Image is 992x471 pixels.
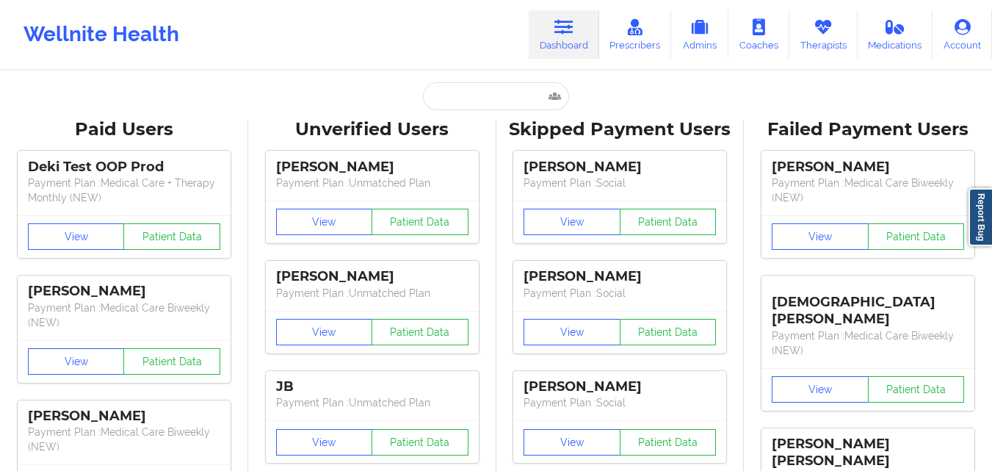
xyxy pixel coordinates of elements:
[276,378,468,395] div: JB
[28,425,220,454] p: Payment Plan : Medical Care Biweekly (NEW)
[772,159,964,176] div: [PERSON_NAME]
[28,301,220,330] p: Payment Plan : Medical Care Biweekly (NEW)
[524,378,716,395] div: [PERSON_NAME]
[276,319,373,345] button: View
[772,176,964,205] p: Payment Plan : Medical Care Biweekly (NEW)
[620,429,717,456] button: Patient Data
[276,429,373,456] button: View
[599,10,672,59] a: Prescribers
[772,328,964,358] p: Payment Plan : Medical Care Biweekly (NEW)
[372,429,468,456] button: Patient Data
[123,223,220,250] button: Patient Data
[28,408,220,425] div: [PERSON_NAME]
[258,118,486,141] div: Unverified Users
[524,429,620,456] button: View
[28,223,125,250] button: View
[933,10,992,59] a: Account
[276,209,373,235] button: View
[524,176,716,190] p: Payment Plan : Social
[372,319,468,345] button: Patient Data
[276,286,468,301] p: Payment Plan : Unmatched Plan
[868,223,965,250] button: Patient Data
[276,395,468,410] p: Payment Plan : Unmatched Plan
[728,10,789,59] a: Coaches
[620,209,717,235] button: Patient Data
[868,376,965,403] button: Patient Data
[10,118,238,141] div: Paid Users
[524,159,716,176] div: [PERSON_NAME]
[524,395,716,410] p: Payment Plan : Social
[754,118,982,141] div: Failed Payment Users
[123,348,220,375] button: Patient Data
[524,268,716,285] div: [PERSON_NAME]
[276,176,468,190] p: Payment Plan : Unmatched Plan
[858,10,933,59] a: Medications
[529,10,599,59] a: Dashboard
[620,319,717,345] button: Patient Data
[276,159,468,176] div: [PERSON_NAME]
[28,159,220,176] div: Deki Test OOP Prod
[772,223,869,250] button: View
[524,286,716,301] p: Payment Plan : Social
[28,176,220,205] p: Payment Plan : Medical Care + Therapy Monthly (NEW)
[372,209,468,235] button: Patient Data
[789,10,858,59] a: Therapists
[507,118,734,141] div: Skipped Payment Users
[524,209,620,235] button: View
[28,283,220,300] div: [PERSON_NAME]
[772,283,964,328] div: [DEMOGRAPHIC_DATA][PERSON_NAME]
[524,319,620,345] button: View
[969,188,992,246] a: Report Bug
[276,268,468,285] div: [PERSON_NAME]
[772,376,869,403] button: View
[772,436,964,470] div: [PERSON_NAME] [PERSON_NAME]
[28,348,125,375] button: View
[671,10,728,59] a: Admins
